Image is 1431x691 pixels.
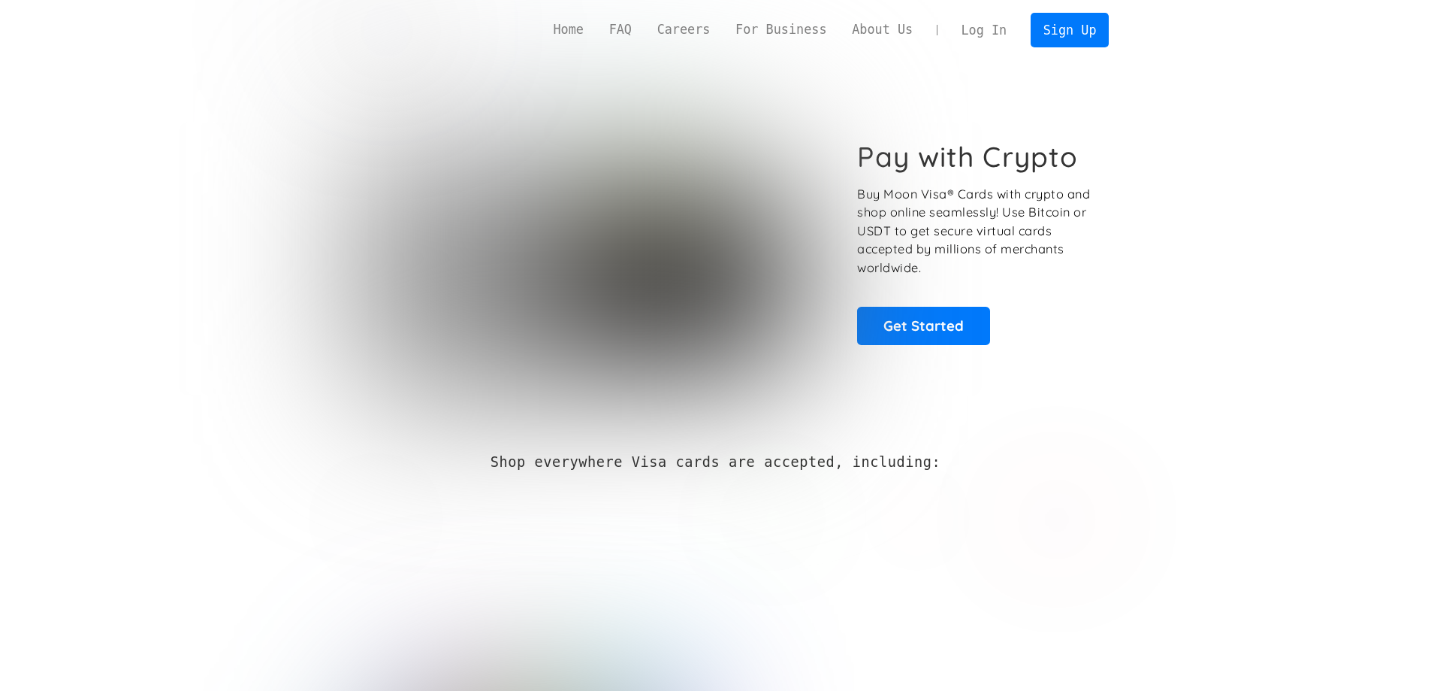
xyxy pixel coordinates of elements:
[883,500,958,538] img: Netflix
[723,20,839,39] a: For Business
[322,89,837,395] img: Moon Cards let you spend your crypto anywhere Visa is accepted.
[322,13,458,47] img: Moon Logo
[596,20,645,39] a: FAQ
[322,13,458,47] a: home
[1009,490,1109,547] img: Costco
[340,496,415,543] img: ebay
[853,485,988,545] a: Netflix
[473,507,548,530] img: Airbnb
[606,510,681,528] img: Walmart
[857,307,990,344] a: Get Started
[857,185,1092,277] p: Buy Moon Visa® Cards with crypto and shop online seamlessly! Use Bitcoin or USDT to get secure vi...
[839,20,925,39] a: About Us
[587,495,699,535] a: Walmart
[454,492,566,538] a: Airbnb
[949,14,1019,47] a: Log In
[1031,13,1109,47] a: Sign Up
[1009,475,1109,554] a: Costco
[857,140,1078,174] h1: Pay with Crypto
[720,499,832,538] img: iHerb
[720,484,832,546] a: iHerb
[491,454,940,471] h2: Shop everywhere Visa cards are accepted, including:
[322,480,434,550] a: ebay
[541,20,596,39] a: Home
[645,20,723,39] a: Careers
